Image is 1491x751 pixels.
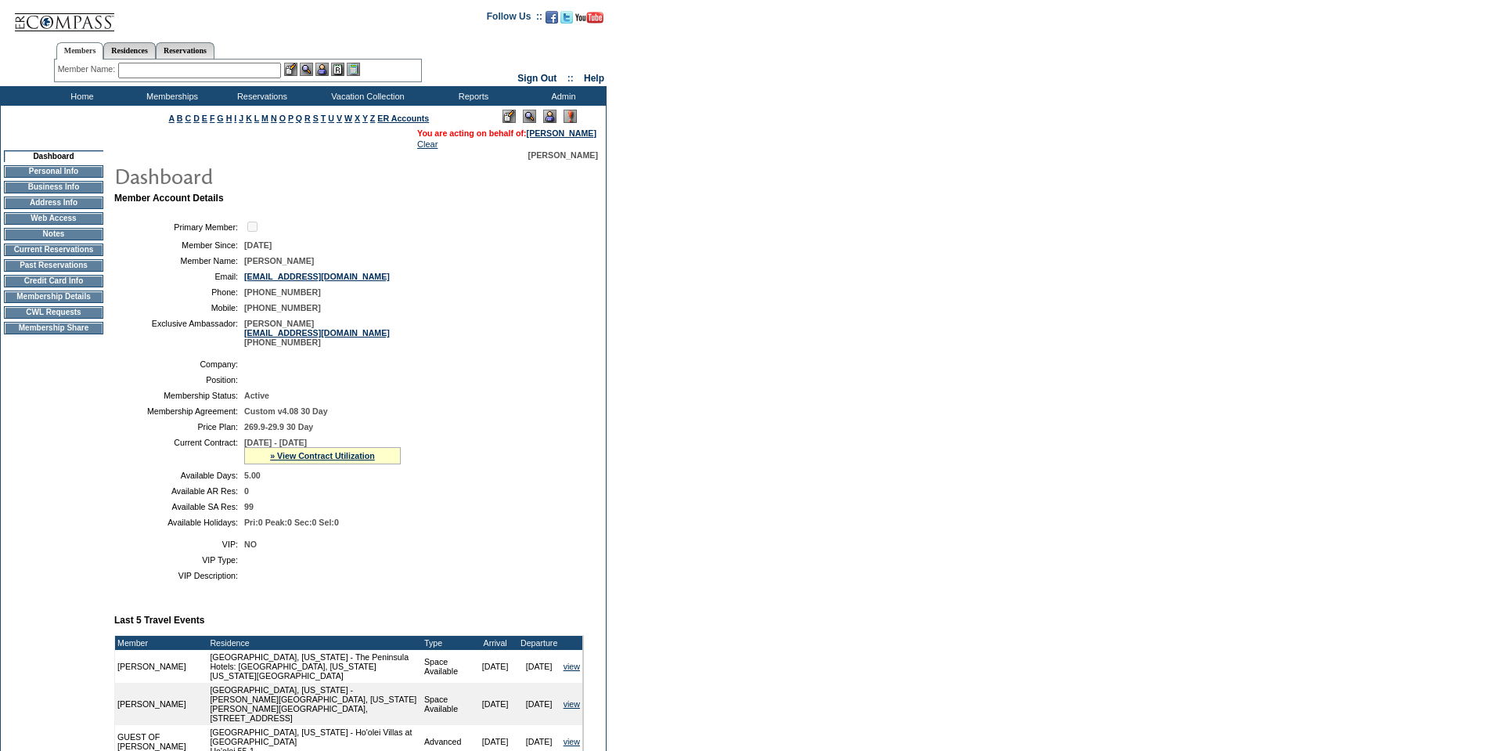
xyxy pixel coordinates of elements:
[244,303,321,312] span: [PHONE_NUMBER]
[575,16,603,25] a: Subscribe to our YouTube Channel
[244,287,321,297] span: [PHONE_NUMBER]
[121,438,238,464] td: Current Contract:
[584,73,604,84] a: Help
[56,42,104,60] a: Members
[121,391,238,400] td: Membership Status:
[121,422,238,431] td: Price Plan:
[355,114,360,123] a: X
[517,650,561,683] td: [DATE]
[517,683,561,725] td: [DATE]
[4,275,103,287] td: Credit Card Info
[567,73,574,84] span: ::
[271,114,277,123] a: N
[315,63,329,76] img: Impersonate
[377,114,429,123] a: ER Accounts
[4,212,103,225] td: Web Access
[121,319,238,347] td: Exclusive Ambassador:
[244,486,249,496] span: 0
[169,114,175,123] a: A
[35,86,125,106] td: Home
[58,63,118,76] div: Member Name:
[244,328,390,338] a: [EMAIL_ADDRESS][DOMAIN_NAME]
[328,114,334,123] a: U
[115,683,207,725] td: [PERSON_NAME]
[156,42,214,59] a: Reservations
[244,406,328,416] span: Custom v4.08 30 Day
[4,259,103,272] td: Past Reservations
[207,683,422,725] td: [GEOGRAPHIC_DATA], [US_STATE] - [PERSON_NAME][GEOGRAPHIC_DATA], [US_STATE] [PERSON_NAME][GEOGRAPH...
[546,16,558,25] a: Become our fan on Facebook
[564,737,580,746] a: view
[185,114,191,123] a: C
[244,319,390,347] span: [PERSON_NAME] [PHONE_NUMBER]
[202,114,207,123] a: E
[474,683,517,725] td: [DATE]
[239,114,243,123] a: J
[114,615,204,626] b: Last 5 Travel Events
[103,42,156,59] a: Residences
[331,63,344,76] img: Reservations
[244,518,339,527] span: Pri:0 Peak:0 Sec:0 Sel:0
[575,12,603,23] img: Subscribe to our YouTube Channel
[121,502,238,511] td: Available SA Res:
[115,636,207,650] td: Member
[284,63,297,76] img: b_edit.gif
[296,114,302,123] a: Q
[564,662,580,671] a: view
[4,322,103,334] td: Membership Share
[226,114,232,123] a: H
[543,110,556,123] img: Impersonate
[4,181,103,193] td: Business Info
[115,650,207,683] td: [PERSON_NAME]
[422,650,474,683] td: Space Available
[4,306,103,319] td: CWL Requests
[517,86,607,106] td: Admin
[121,540,238,549] td: VIP:
[244,272,390,281] a: [EMAIL_ADDRESS][DOMAIN_NAME]
[474,650,517,683] td: [DATE]
[121,571,238,580] td: VIP Description:
[121,471,238,480] td: Available Days:
[244,391,269,400] span: Active
[300,63,313,76] img: View
[121,518,238,527] td: Available Holidays:
[4,291,103,303] td: Membership Details
[517,636,561,650] td: Departure
[288,114,294,123] a: P
[362,114,368,123] a: Y
[422,683,474,725] td: Space Available
[546,11,558,23] img: Become our fan on Facebook
[121,287,238,297] td: Phone:
[261,114,268,123] a: M
[347,63,360,76] img: b_calculator.gif
[207,636,422,650] td: Residence
[121,555,238,565] td: VIP Type:
[121,272,238,281] td: Email:
[234,114,236,123] a: I
[523,110,536,123] img: View Mode
[254,114,259,123] a: L
[244,438,307,447] span: [DATE] - [DATE]
[121,375,238,385] td: Position:
[121,406,238,416] td: Membership Agreement:
[121,486,238,496] td: Available AR Res:
[337,114,342,123] a: V
[270,451,375,460] a: » View Contract Utilization
[114,193,224,204] b: Member Account Details
[244,540,257,549] span: NO
[417,128,596,138] span: You are acting on behalf of:
[125,86,215,106] td: Memberships
[370,114,376,123] a: Z
[4,150,103,162] td: Dashboard
[528,150,598,160] span: [PERSON_NAME]
[313,114,319,123] a: S
[121,256,238,265] td: Member Name:
[4,244,103,256] td: Current Reservations
[305,86,427,106] td: Vacation Collection
[244,256,314,265] span: [PERSON_NAME]
[474,636,517,650] td: Arrival
[517,73,556,84] a: Sign Out
[417,139,438,149] a: Clear
[210,114,215,123] a: F
[304,114,311,123] a: R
